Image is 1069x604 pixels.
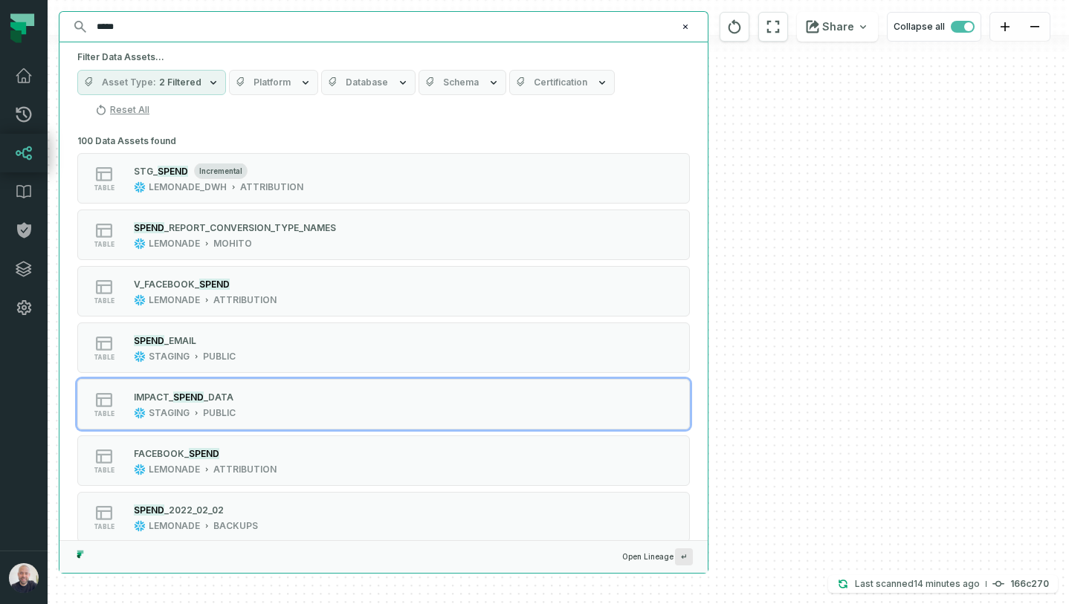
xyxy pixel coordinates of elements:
[213,520,258,532] div: BACKUPS
[534,77,587,88] span: Certification
[675,548,693,565] span: Press ↵ to add a new Data Asset to the graph
[914,578,980,589] relative-time: Sep 8, 2025, 7:19 PM GMT+3
[797,12,878,42] button: Share
[94,354,114,361] span: table
[156,392,173,403] span: CT_
[159,77,201,88] span: 2 Filtered
[9,563,39,593] img: avatar of Daniel Ochoa Bimblich
[887,12,981,42] button: Collapse all
[170,448,189,459] span: OK_
[94,523,114,530] span: table
[346,77,388,88] span: Database
[1020,13,1050,42] button: zoom out
[140,166,158,177] span: TG_
[164,504,224,516] span: _2022_02_02
[59,131,708,540] div: Suggestions
[102,77,156,88] span: Asset Type
[149,407,190,419] div: STAGING
[149,520,200,532] div: LEMONADE
[194,163,248,179] span: incremental
[204,392,233,403] span: _DATA
[77,266,690,316] button: tableLEMONADEATTRIBUTION
[213,294,277,306] div: ATTRIBUTION
[134,335,164,346] mark: SPEND
[134,222,164,233] mark: SPEND
[77,379,690,429] button: tableSTAGINGPUBLIC
[203,351,236,363] div: PUBLIC
[89,98,155,122] button: Reset All
[158,166,188,177] mark: SPEND
[149,294,200,306] div: LEMONADE
[149,351,190,363] div: STAGING
[77,51,690,63] h5: Filter Data Assets...
[678,19,693,34] button: Clear search query
[419,70,506,95] button: Schema
[443,77,479,88] span: Schema
[77,210,690,260] button: tableLEMONADEMOHITO
[321,70,416,95] button: Database
[77,435,690,486] button: tableLEMONADEATTRIBUTION
[828,575,1058,593] button: Last scanned[DATE] 7:19:19 PM166c270
[509,70,615,95] button: Certification
[94,410,114,418] span: table
[173,392,204,403] mark: SPEND
[203,407,236,419] div: PUBLIC
[94,184,114,192] span: table
[164,222,336,233] span: _REPORT_CONVERSION_TYPE_NAMES
[94,297,114,305] span: table
[134,279,181,290] span: V_FACEBO
[229,70,318,95] button: Platform
[199,279,230,290] mark: SPEND
[134,392,156,403] span: IMPA
[134,166,140,177] span: S
[1010,579,1049,588] h4: 166c270
[622,548,693,565] span: Open Lineage
[77,322,690,373] button: tableSTAGINGPUBLIC
[149,181,227,193] div: LEMONADE_DWH
[855,577,980,591] p: Last scanned
[94,241,114,248] span: table
[77,153,690,204] button: tableincrementalLEMONADE_DWHATTRIBUTION
[164,335,196,346] span: _EMAIL
[240,181,303,193] div: ATTRIBUTION
[149,464,200,475] div: LEMONADE
[213,464,277,475] div: ATTRIBUTION
[253,77,291,88] span: Platform
[94,467,114,474] span: table
[134,448,170,459] span: FACEBO
[990,13,1020,42] button: zoom in
[77,492,690,542] button: tableLEMONADEBACKUPS
[181,279,199,290] span: OK_
[213,238,252,250] div: MOHITO
[149,238,200,250] div: LEMONADE
[134,504,164,516] mark: SPEND
[189,448,219,459] mark: SPEND
[77,70,226,95] button: Asset Type2 Filtered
